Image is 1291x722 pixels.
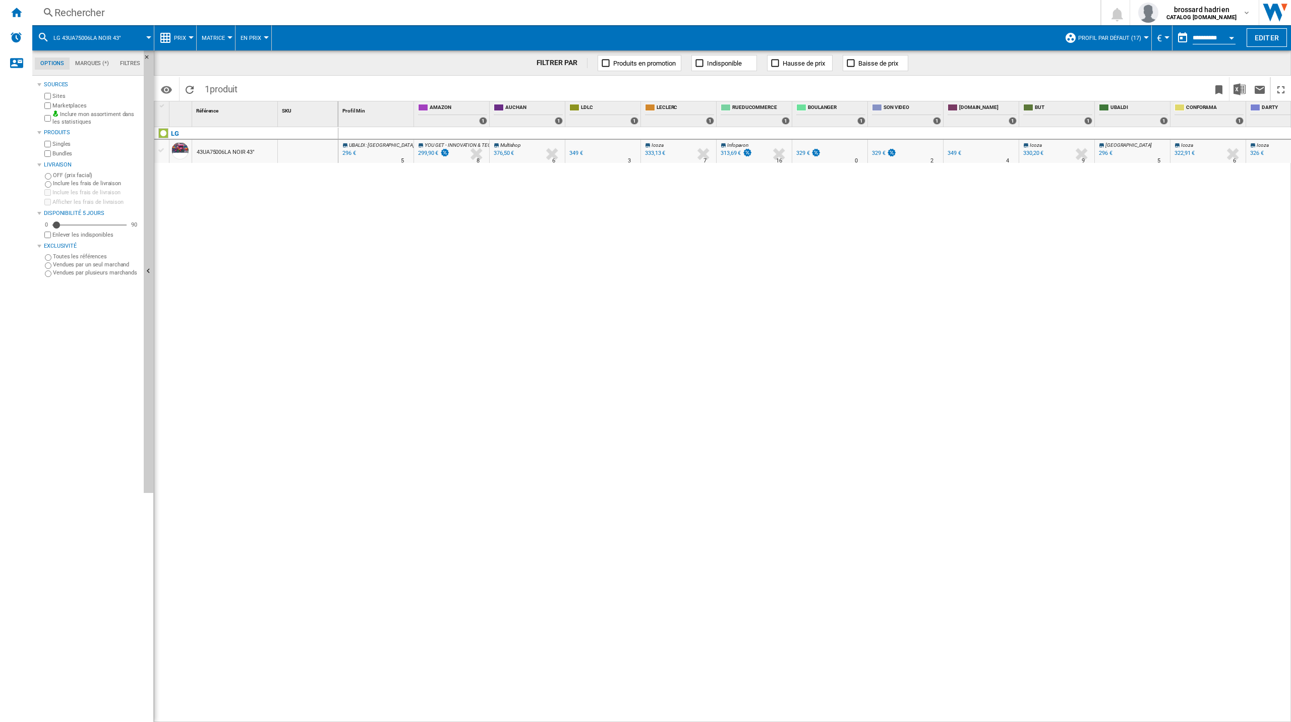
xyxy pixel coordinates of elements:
[114,58,146,70] md-tab-item: Filtres
[44,112,51,125] input: Inclure mon assortiment dans les statistiques
[401,156,404,166] div: Délai de livraison : 5 jours
[1166,5,1237,15] span: brossard hadrien
[492,101,565,127] div: AUCHAN 1 offers sold by AUCHAN
[194,101,277,117] div: Sort None
[45,173,51,180] input: OFF (prix facial)
[1105,142,1152,148] span: [GEOGRAPHIC_DATA]
[555,117,563,125] div: 1 offers sold by AUCHAN
[53,253,140,260] label: Toutes les références
[1022,148,1043,158] div: 330,20 €
[732,104,790,113] span: RUEDUCOMMERCE
[858,60,898,67] span: Baisse de prix
[174,35,186,41] span: Prix
[45,270,51,277] input: Vendues par plusieurs marchands
[1249,148,1264,158] div: 326 €
[52,231,140,239] label: Enlever les indisponibles
[241,25,266,50] div: En Prix
[719,101,792,127] div: RUEDUCOMMERCE 1 offers sold by RUEDUCOMMERCE
[776,156,782,166] div: Délai de livraison : 16 jours
[691,55,757,71] button: Indisponible
[416,101,489,127] div: AMAZON 1 offers sold by AMAZON
[946,101,1019,127] div: [DOMAIN_NAME] 1 offers sold by MATERIEL.NET
[643,101,716,127] div: LECLERC 1 offers sold by LECLERC
[44,199,51,205] input: Afficher les frais de livraison
[1082,156,1085,166] div: Délai de livraison : 9 jours
[1173,148,1195,158] div: 322,91 €
[1078,35,1141,41] span: Profil par défaut (17)
[197,141,255,164] div: 43UA75006LA NOIR 43"
[1035,104,1092,113] span: BUT
[933,117,941,125] div: 1 offers sold by SON VIDEO
[44,150,51,157] input: Bundles
[341,148,356,158] div: Mise à jour : lundi 8 septembre 2025 04:33
[855,156,858,166] div: Délai de livraison : 0 jour
[782,117,790,125] div: 1 offers sold by RUEDUCOMMERCE
[53,269,140,276] label: Vendues par plusieurs marchands
[630,117,638,125] div: 1 offers sold by LDLC
[349,142,365,148] span: UBALDI
[52,110,58,117] img: mysite-bg-18x18.png
[282,108,291,114] span: SKU
[1247,28,1287,47] button: Editer
[44,189,51,196] input: Inclure les frais de livraison
[1030,142,1042,148] span: Icoza
[425,142,513,148] span: YOU GET - INNOVATION & TECHNOLOGY
[843,55,908,71] button: Baisse de prix
[53,261,140,268] label: Vendues par un seul marchand
[418,150,438,156] div: 299,90 €
[857,117,865,125] div: 1 offers sold by BOULANGER
[53,172,140,179] label: OFF (prix facial)
[477,156,480,166] div: Délai de livraison : 8 jours
[280,101,338,117] div: Sort None
[1084,117,1092,125] div: 1 offers sold by BUT
[645,150,665,156] div: 333,13 €
[581,104,638,113] span: LDLC
[1236,117,1244,125] div: 1 offers sold by CONFORAMA
[643,148,665,158] div: 333,13 €
[1172,101,1246,127] div: CONFORAMA 1 offers sold by CONFORAMA
[53,25,131,50] button: LG 43UA75006LA NOIR 43"
[598,55,681,71] button: Produits en promotion
[52,189,140,196] label: Inclure les frais de livraison
[129,221,140,229] div: 90
[537,58,588,68] div: FILTRER PAR
[42,221,50,229] div: 0
[241,35,261,41] span: En Prix
[340,101,414,117] div: Profil Min Sort None
[52,140,140,148] label: Singles
[196,108,218,114] span: Référence
[54,6,1074,20] div: Rechercher
[1222,27,1241,45] button: Open calendar
[1233,156,1236,166] div: Délai de livraison : 6 jours
[930,156,933,166] div: Délai de livraison : 2 jours
[280,101,338,117] div: SKU Sort None
[45,254,51,261] input: Toutes les références
[10,31,22,43] img: alerts-logo.svg
[707,60,742,67] span: Indisponible
[569,150,583,156] div: 349 €
[194,101,277,117] div: Référence Sort None
[202,25,230,50] button: Matrice
[52,198,140,206] label: Afficher les frais de livraison
[44,232,51,238] input: Afficher les frais de livraison
[44,93,51,99] input: Sites
[171,101,192,117] div: Sort None
[53,180,140,187] label: Inclure les frais de livraison
[1271,77,1291,101] button: Plein écran
[887,148,897,157] img: promotionV3.png
[1021,101,1094,127] div: BUT 1 offers sold by BUT
[1257,142,1269,148] span: Icoza
[210,84,238,94] span: produit
[727,142,748,148] span: Infopavon
[45,262,51,269] input: Vendues par un seul marchand
[44,81,140,89] div: Sources
[52,150,140,157] label: Bundles
[479,117,487,125] div: 1 offers sold by AMAZON
[366,142,414,148] span: : [GEOGRAPHIC_DATA]
[52,110,140,126] label: Inclure mon assortiment dans les statistiques
[417,148,450,158] div: 299,90 €
[567,101,640,127] div: LDLC 1 offers sold by LDLC
[500,142,520,148] span: Multishop
[1157,25,1167,50] div: €
[1097,101,1170,127] div: UBALDI 1 offers sold by UBALDI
